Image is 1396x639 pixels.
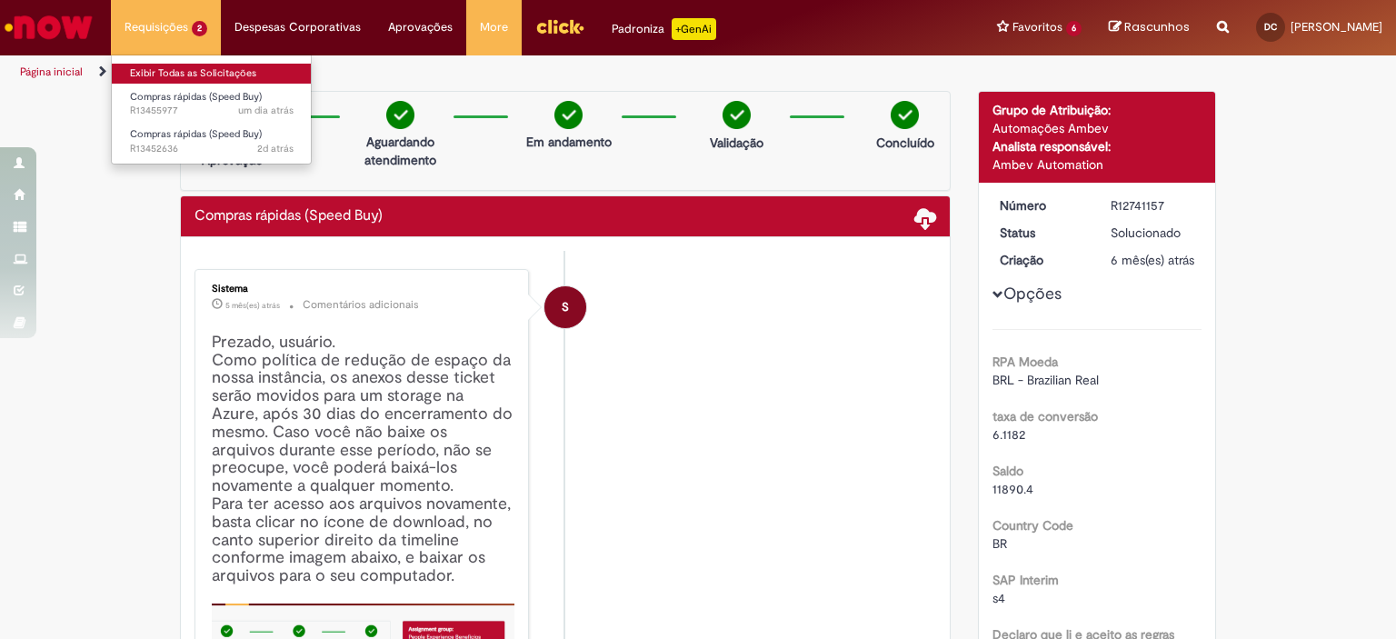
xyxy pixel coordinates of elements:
[14,55,917,89] ul: Trilhas de página
[356,133,444,169] p: Aguardando atendimento
[710,134,763,152] p: Validação
[234,18,361,36] span: Despesas Corporativas
[1291,19,1382,35] span: [PERSON_NAME]
[1111,196,1195,215] div: R12741157
[1111,251,1195,269] div: 28/02/2025 14:55:14
[112,64,312,84] a: Exibir Todas as Solicitações
[992,408,1098,424] b: taxa de conversão
[535,13,584,40] img: click_logo_yellow_360x200.png
[238,104,294,117] span: um dia atrás
[1111,224,1195,242] div: Solucionado
[914,206,936,228] span: Baixar anexos
[992,590,1005,606] span: s4
[130,142,294,156] span: R13452636
[111,55,312,165] ul: Requisições
[992,101,1202,119] div: Grupo de Atribuição:
[992,155,1202,174] div: Ambev Automation
[986,251,1098,269] dt: Criação
[1012,18,1062,36] span: Favoritos
[112,125,312,158] a: Aberto R13452636 : Compras rápidas (Speed Buy)
[986,196,1098,215] dt: Número
[992,535,1007,552] span: BR
[986,224,1098,242] dt: Status
[992,481,1033,497] span: 11890.4
[1066,21,1082,36] span: 6
[125,18,188,36] span: Requisições
[225,300,280,311] time: 03/04/2025 00:40:21
[388,18,453,36] span: Aprovações
[562,285,569,329] span: S
[1124,18,1190,35] span: Rascunhos
[112,87,312,121] a: Aberto R13455977 : Compras rápidas (Speed Buy)
[130,127,262,141] span: Compras rápidas (Speed Buy)
[672,18,716,40] p: +GenAi
[992,354,1058,370] b: RPA Moeda
[992,426,1025,443] span: 6.1182
[544,286,586,328] div: System
[20,65,83,79] a: Página inicial
[130,104,294,118] span: R13455977
[2,9,95,45] img: ServiceNow
[1111,252,1194,268] time: 28/02/2025 14:55:14
[225,300,280,311] span: 5 mês(es) atrás
[257,142,294,155] span: 2d atrás
[526,133,612,151] p: Em andamento
[612,18,716,40] div: Padroniza
[1264,21,1277,33] span: DC
[212,284,514,295] div: Sistema
[303,297,419,313] small: Comentários adicionais
[194,208,383,225] h2: Compras rápidas (Speed Buy) Histórico de tíquete
[992,463,1023,479] b: Saldo
[723,101,751,129] img: check-circle-green.png
[1109,19,1190,36] a: Rascunhos
[238,104,294,117] time: 28/08/2025 09:02:11
[992,137,1202,155] div: Analista responsável:
[257,142,294,155] time: 27/08/2025 14:04:11
[1111,252,1194,268] span: 6 mês(es) atrás
[130,90,262,104] span: Compras rápidas (Speed Buy)
[992,517,1073,534] b: Country Code
[992,572,1059,588] b: SAP Interim
[480,18,508,36] span: More
[192,21,207,36] span: 2
[554,101,583,129] img: check-circle-green.png
[891,101,919,129] img: check-circle-green.png
[992,372,1099,388] span: BRL - Brazilian Real
[386,101,414,129] img: check-circle-green.png
[876,134,934,152] p: Concluído
[992,119,1202,137] div: Automações Ambev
